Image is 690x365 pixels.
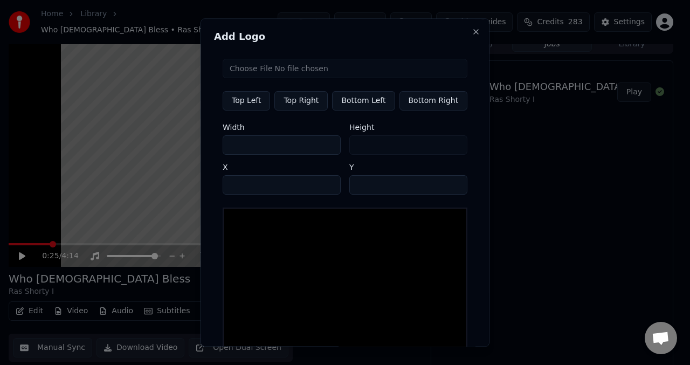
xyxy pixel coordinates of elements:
label: Y [349,163,467,171]
label: X [223,163,341,171]
button: Bottom Right [399,91,467,111]
label: Width [223,123,341,131]
button: Top Left [223,91,270,111]
button: Top Right [274,91,328,111]
label: Height [349,123,467,131]
button: Bottom Left [332,91,395,111]
h2: Add Logo [214,32,476,42]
